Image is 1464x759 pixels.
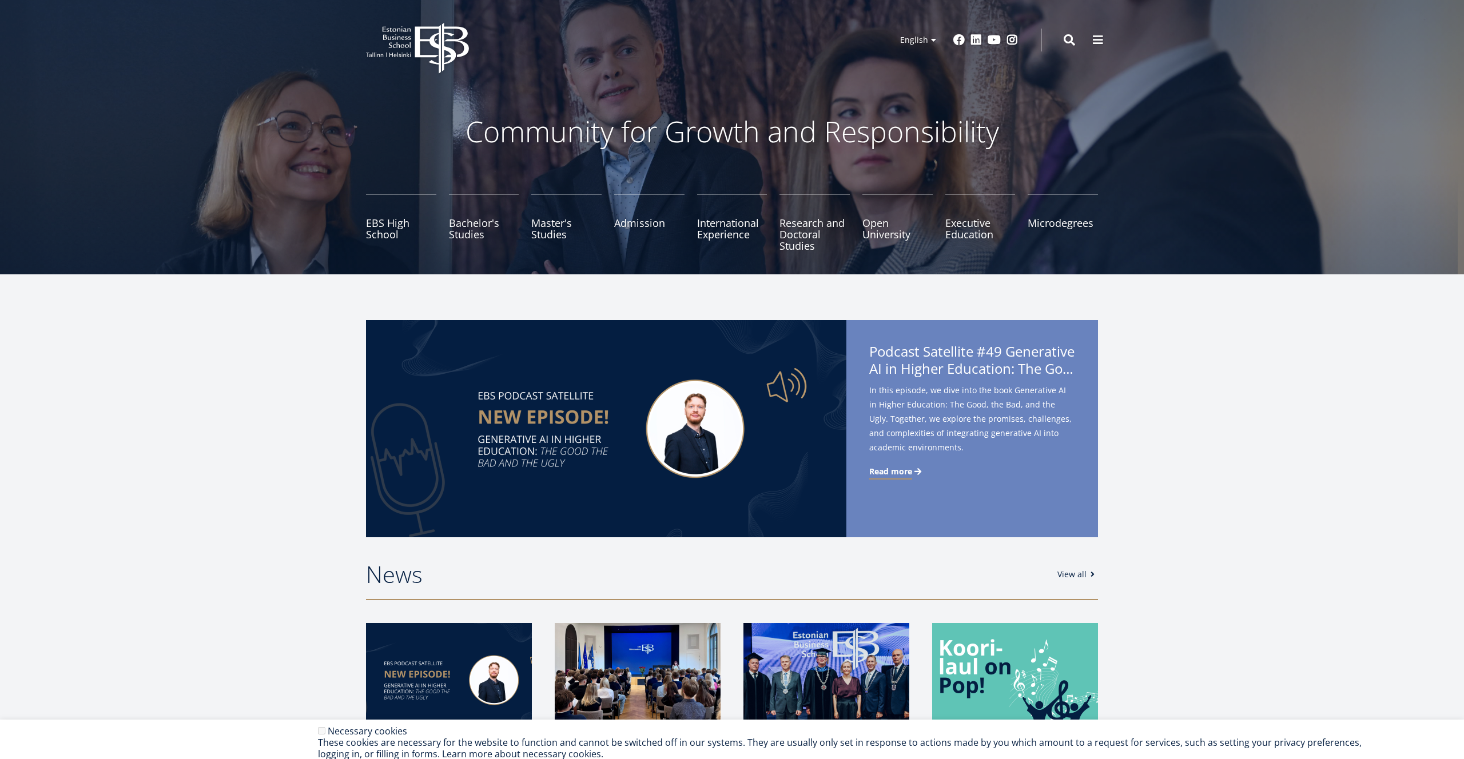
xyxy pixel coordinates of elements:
a: Executive Education [945,194,1016,251]
a: EBS High School [366,194,436,251]
a: Open University [862,194,933,251]
span: Podcast Satellite #49 Generative [869,343,1075,381]
h2: News [366,560,1046,589]
a: Admission [614,194,685,251]
span: AI in Higher Education: The Good, the Bad, and the Ugly [869,360,1075,377]
a: Read more [869,466,924,477]
a: Bachelor's Studies [449,194,519,251]
p: Community for Growth and Responsibility [429,114,1035,149]
label: Necessary cookies [328,725,407,737]
a: View all [1057,569,1098,580]
img: Rector inaugaration [743,623,909,737]
img: a [932,623,1098,737]
a: Youtube [988,34,1001,46]
span: Read more [869,466,912,477]
img: a [555,623,721,737]
a: Linkedin [970,34,982,46]
span: In this episode, we dive into the book Generative AI in Higher Education: The Good, the Bad, and ... [869,383,1075,454]
img: Satellite #49 [366,320,846,537]
a: International Experience [697,194,767,251]
a: Facebook [953,34,965,46]
a: Research and Doctoral Studies [779,194,850,251]
a: Microdegrees [1028,194,1098,251]
a: Instagram [1006,34,1018,46]
a: Master's Studies [531,194,602,251]
img: Satellite #49 [366,623,532,737]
